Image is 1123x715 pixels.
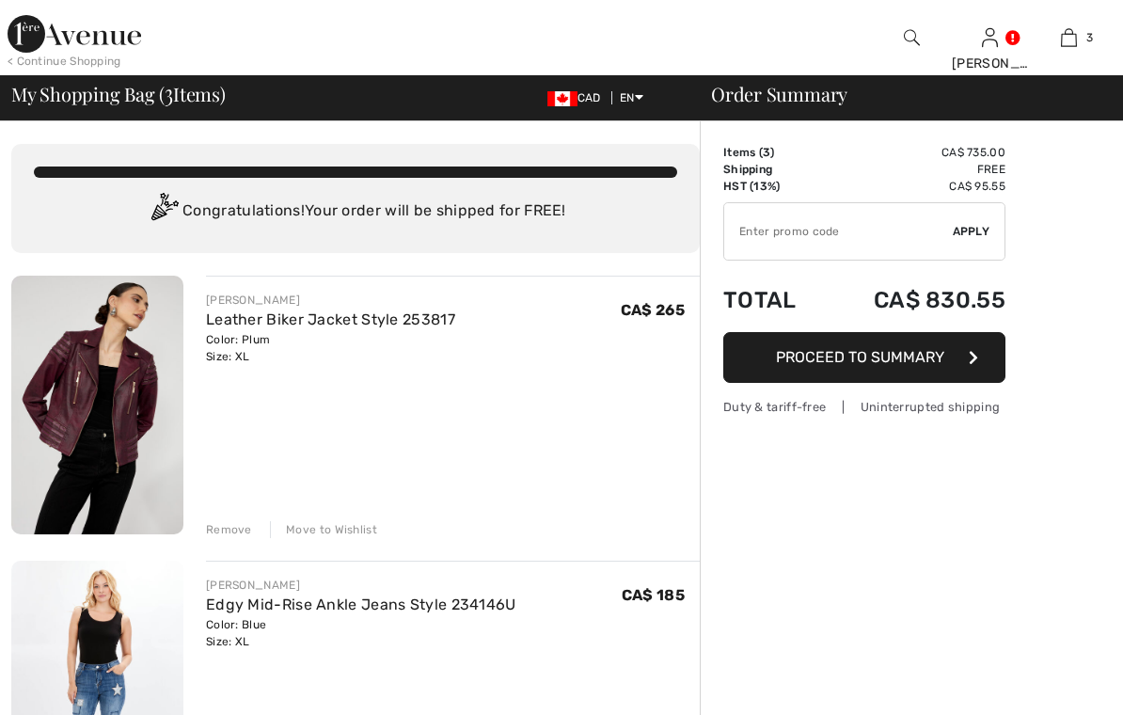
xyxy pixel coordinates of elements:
img: 1ère Avenue [8,15,141,53]
a: 3 [1030,26,1107,49]
td: Free [824,161,1005,178]
a: Edgy Mid-Rise Ankle Jeans Style 234146U [206,596,516,613]
div: [PERSON_NAME] [206,292,455,309]
div: Congratulations! Your order will be shipped for FREE! [34,193,677,230]
div: Order Summary [688,85,1112,103]
div: Duty & tariff-free | Uninterrupted shipping [723,398,1005,416]
a: Sign In [982,28,998,46]
img: search the website [904,26,920,49]
img: Congratulation2.svg [145,193,182,230]
div: Remove [206,521,252,538]
img: My Bag [1061,26,1077,49]
div: Move to Wishlist [270,521,377,538]
span: CA$ 265 [621,301,685,319]
span: 3 [165,80,173,104]
td: Total [723,268,824,332]
img: Leather Biker Jacket Style 253817 [11,276,183,534]
span: CA$ 185 [622,586,685,604]
a: Leather Biker Jacket Style 253817 [206,310,455,328]
td: CA$ 95.55 [824,178,1005,195]
td: CA$ 735.00 [824,144,1005,161]
div: Color: Blue Size: XL [206,616,516,650]
td: CA$ 830.55 [824,268,1005,332]
span: 3 [763,146,770,159]
input: Promo code [724,203,953,260]
td: Items ( ) [723,144,824,161]
td: HST (13%) [723,178,824,195]
span: EN [620,91,643,104]
img: Canadian Dollar [547,91,577,106]
span: CAD [547,91,609,104]
div: Color: Plum Size: XL [206,331,455,365]
span: Apply [953,223,990,240]
td: Shipping [723,161,824,178]
button: Proceed to Summary [723,332,1005,383]
img: My Info [982,26,998,49]
div: [PERSON_NAME] [952,54,1029,73]
span: Proceed to Summary [776,348,944,366]
span: My Shopping Bag ( Items) [11,85,226,103]
div: < Continue Shopping [8,53,121,70]
span: 3 [1086,29,1093,46]
div: [PERSON_NAME] [206,577,516,594]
